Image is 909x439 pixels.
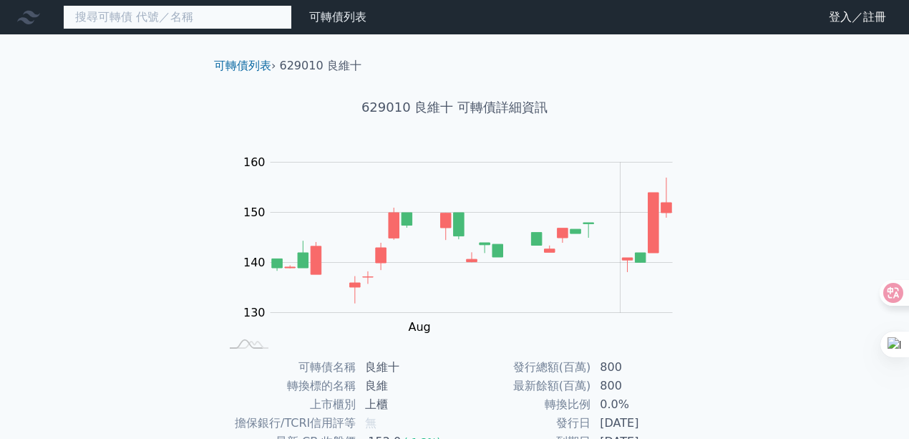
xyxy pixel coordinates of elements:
li: › [214,57,276,74]
li: 629010 良維十 [280,57,361,74]
td: 擔保銀行/TCRI信用評等 [220,414,356,433]
td: 轉換比例 [454,395,591,414]
td: 轉換標的名稱 [220,377,356,395]
td: 發行總額(百萬) [454,358,591,377]
td: 上市櫃別 [220,395,356,414]
td: 良維十 [356,358,454,377]
tspan: 160 [243,155,266,169]
input: 搜尋可轉債 代號／名稱 [63,5,292,29]
td: 800 [591,377,689,395]
td: 良維 [356,377,454,395]
td: 可轉債名稱 [220,358,356,377]
td: 發行日 [454,414,591,433]
td: 0.0% [591,395,689,414]
tspan: 130 [243,306,266,319]
td: 上櫃 [356,395,454,414]
td: 最新餘額(百萬) [454,377,591,395]
g: Chart [236,155,694,334]
a: 登入／註冊 [817,6,898,29]
a: 可轉債列表 [309,10,366,24]
tspan: Aug [408,320,430,334]
td: 800 [591,358,689,377]
h1: 629010 良維十 可轉債詳細資訊 [203,97,706,117]
span: 無 [365,416,376,430]
td: [DATE] [591,414,689,433]
tspan: 150 [243,206,266,219]
a: 可轉債列表 [214,59,271,72]
tspan: 140 [243,256,266,269]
